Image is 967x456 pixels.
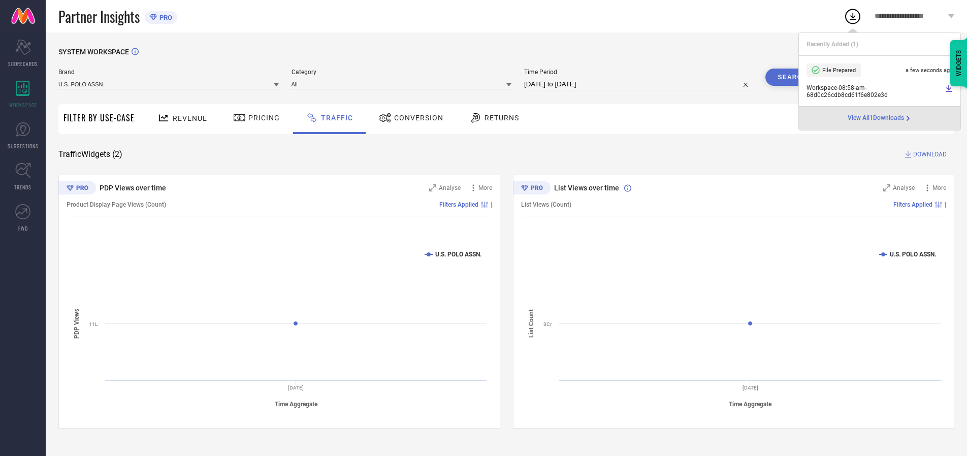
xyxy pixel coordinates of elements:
div: Premium [58,181,96,197]
span: More [932,184,946,191]
span: Filters Applied [439,201,478,208]
button: Search [765,69,820,86]
div: Open download list [844,7,862,25]
tspan: PDP Views [73,308,80,338]
span: List Views over time [554,184,619,192]
div: Open download page [848,114,912,122]
span: Traffic Widgets ( 2 ) [58,149,122,159]
svg: Zoom [883,184,890,191]
span: Filter By Use-Case [63,112,135,124]
span: Brand [58,69,279,76]
span: Returns [485,114,519,122]
text: [DATE] [742,385,758,390]
span: Analyse [893,184,915,191]
span: SYSTEM WORKSPACE [58,48,129,56]
div: Premium [513,181,551,197]
span: Conversion [394,114,443,122]
span: TRENDS [14,183,31,191]
span: a few seconds ago [906,67,953,74]
span: Time Period [524,69,753,76]
tspan: Time Aggregate [275,401,318,408]
span: WORKSPACE [9,101,37,109]
text: [DATE] [288,385,304,390]
svg: Zoom [429,184,436,191]
input: Select time period [524,78,753,90]
span: Recently Added ( 1 ) [807,41,858,48]
span: Workspace - 08:58-am - 68d0c26cdb8cd61f6e802e3d [807,84,942,99]
span: Partner Insights [58,6,140,27]
span: Analyse [439,184,461,191]
span: View All 1 Downloads [848,114,904,122]
span: Traffic [321,114,353,122]
span: Pricing [248,114,280,122]
text: 3Cr [543,321,552,327]
text: U.S. POLO ASSN. [890,251,936,258]
span: PRO [157,14,172,21]
span: File Prepared [822,67,856,74]
span: Product Display Page Views (Count) [67,201,166,208]
span: List Views (Count) [521,201,571,208]
span: Filters Applied [893,201,932,208]
text: U.S. POLO ASSN. [435,251,481,258]
span: Category [292,69,512,76]
text: 11L [89,321,98,327]
span: | [491,201,492,208]
span: SCORECARDS [8,60,38,68]
span: | [945,201,946,208]
span: More [478,184,492,191]
span: Revenue [173,114,207,122]
span: FWD [18,224,28,232]
span: SUGGESTIONS [8,142,39,150]
a: Download [945,84,953,99]
tspan: List Count [528,309,535,338]
tspan: Time Aggregate [729,401,772,408]
a: View All1Downloads [848,114,912,122]
span: DOWNLOAD [913,149,947,159]
span: PDP Views over time [100,184,166,192]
